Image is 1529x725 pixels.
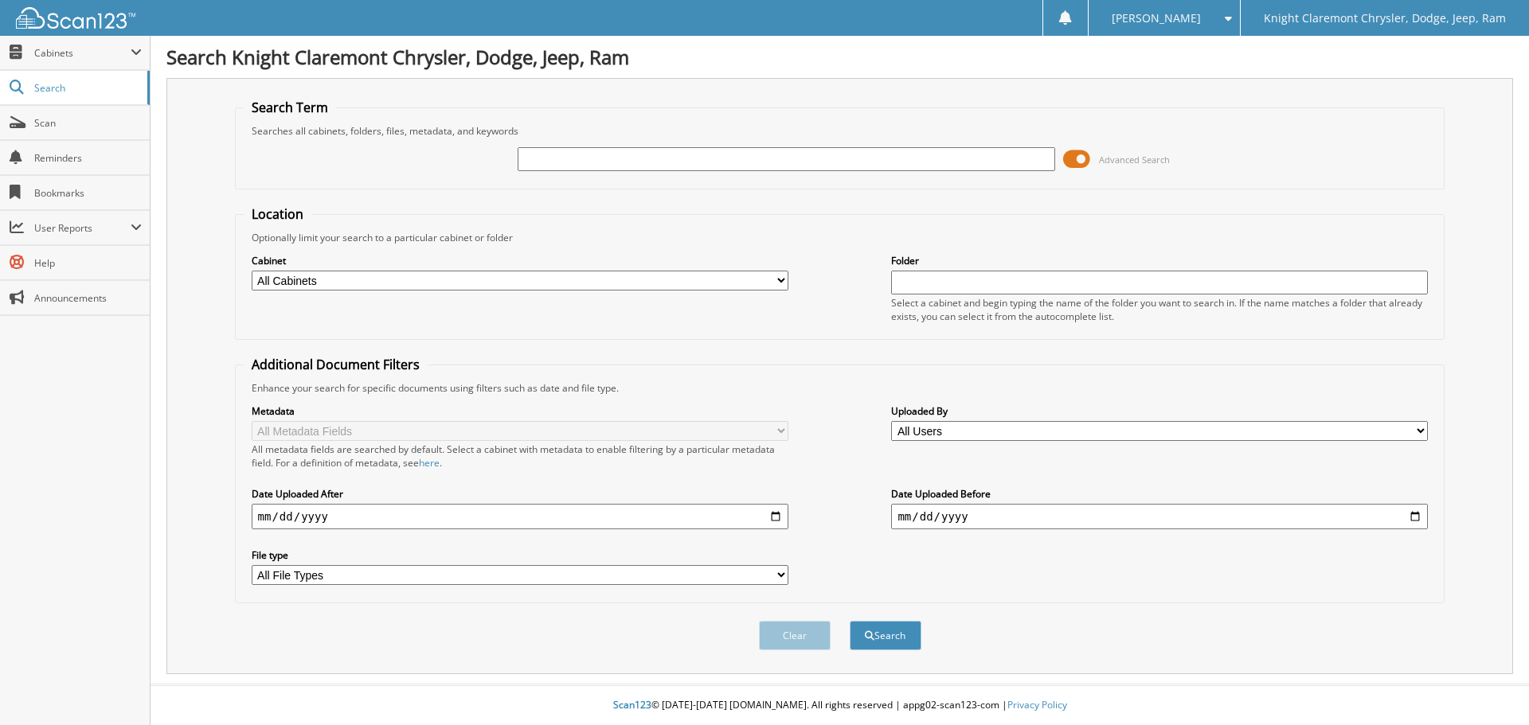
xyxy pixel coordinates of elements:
span: Bookmarks [34,186,142,200]
h1: Search Knight Claremont Chrysler, Dodge, Jeep, Ram [166,44,1513,70]
span: User Reports [34,221,131,235]
button: Search [850,621,921,650]
span: Reminders [34,151,142,165]
span: Cabinets [34,46,131,60]
label: Date Uploaded Before [891,487,1428,501]
span: Scan [34,116,142,130]
span: [PERSON_NAME] [1112,14,1201,23]
button: Clear [759,621,831,650]
div: © [DATE]-[DATE] [DOMAIN_NAME]. All rights reserved | appg02-scan123-com | [151,686,1529,725]
label: Folder [891,254,1428,267]
label: File type [252,548,788,562]
a: here [419,456,440,470]
div: Searches all cabinets, folders, files, metadata, and keywords [244,124,1437,138]
span: Scan123 [613,698,651,711]
legend: Search Term [244,99,336,116]
span: Knight Claremont Chrysler, Dodge, Jeep, Ram [1264,14,1506,23]
a: Privacy Policy [1007,698,1067,711]
legend: Location [244,205,311,223]
label: Cabinet [252,254,788,267]
span: Advanced Search [1099,154,1170,166]
label: Date Uploaded After [252,487,788,501]
div: Select a cabinet and begin typing the name of the folder you want to search in. If the name match... [891,296,1428,323]
label: Uploaded By [891,404,1428,418]
input: start [252,504,788,529]
div: All metadata fields are searched by default. Select a cabinet with metadata to enable filtering b... [252,442,788,470]
input: end [891,504,1428,529]
div: Optionally limit your search to a particular cabinet or folder [244,231,1437,244]
label: Metadata [252,404,788,418]
span: Help [34,256,142,270]
span: Announcements [34,291,142,305]
span: Search [34,81,139,95]
legend: Additional Document Filters [244,356,428,373]
div: Enhance your search for specific documents using filters such as date and file type. [244,381,1437,395]
img: scan123-logo-white.svg [16,7,135,29]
